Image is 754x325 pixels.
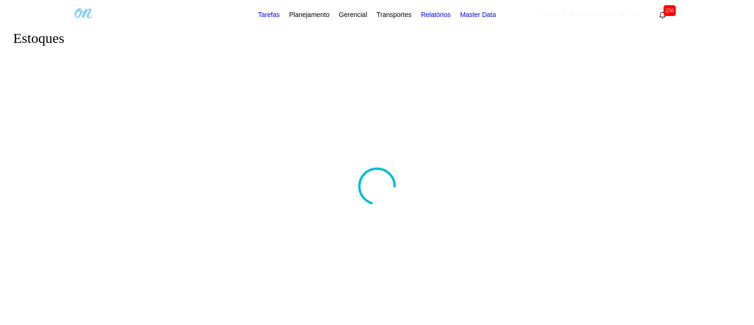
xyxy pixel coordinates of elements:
button: Planejamento [284,4,334,25]
img: abOntimeLogoWithoutDS.a2ab5694.png [71,4,116,25]
button: Notificações [647,8,678,21]
button: Gerencial [334,4,372,25]
h1: Estoques [13,33,180,43]
button: Master Data [455,4,500,25]
span: Tarefas [258,9,280,20]
span: [PERSON_NAME] [PERSON_NAME] [541,4,640,25]
button: userActions [690,4,720,25]
button: Relatórios [416,4,455,25]
button: Logout [720,4,750,25]
span: Transportes [377,9,411,20]
span: Planejamento [289,9,329,20]
button: Transportes [372,4,416,25]
img: userActions [699,9,711,20]
span: Relatórios [421,9,451,20]
img: TNhmsLtSVTkK8tSr43FrP2fwEKptu5GPRR3wAAAABJRU5ErkJggg== [16,10,61,19]
span: Master Data [460,9,496,20]
span: 256 [664,5,676,16]
button: Tarefas [254,4,285,25]
span: Gerencial [339,9,367,20]
img: Logout [729,9,741,20]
